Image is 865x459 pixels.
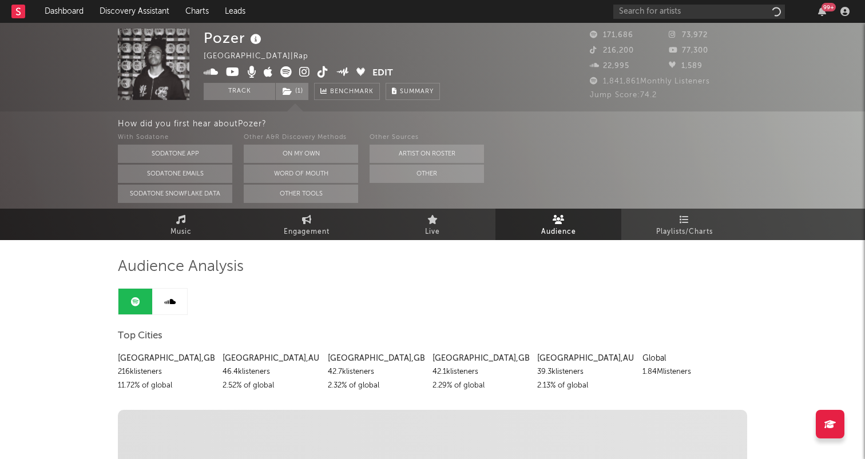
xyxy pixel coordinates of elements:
[669,31,708,39] span: 73,972
[495,209,621,240] a: Audience
[118,145,232,163] button: Sodatone App
[432,365,529,379] div: 42.1k listeners
[328,352,424,365] div: [GEOGRAPHIC_DATA] , GB
[314,83,380,100] a: Benchmark
[204,50,322,63] div: [GEOGRAPHIC_DATA] | Rap
[118,379,214,393] div: 11.72 % of global
[669,62,703,70] span: 1,589
[118,131,232,145] div: With Sodatone
[370,165,484,183] button: Other
[223,379,319,393] div: 2.52 % of global
[590,91,657,99] span: Jump Score: 74.2
[118,185,232,203] button: Sodatone Snowflake Data
[244,145,358,163] button: On My Own
[204,83,275,100] button: Track
[613,5,785,19] input: Search for artists
[276,83,308,100] button: (1)
[425,225,440,239] span: Live
[330,85,374,99] span: Benchmark
[223,365,319,379] div: 46.4k listeners
[621,209,747,240] a: Playlists/Charts
[590,47,634,54] span: 216,200
[642,365,739,379] div: 1.84M listeners
[432,379,529,393] div: 2.29 % of global
[170,225,192,239] span: Music
[372,66,393,81] button: Edit
[432,352,529,365] div: [GEOGRAPHIC_DATA] , GB
[244,165,358,183] button: Word Of Mouth
[642,352,739,365] div: Global
[541,225,576,239] span: Audience
[244,185,358,203] button: Other Tools
[118,352,214,365] div: [GEOGRAPHIC_DATA] , GB
[400,89,434,95] span: Summary
[275,83,309,100] span: ( 1 )
[328,365,424,379] div: 42.7k listeners
[818,7,826,16] button: 99+
[537,365,633,379] div: 39.3k listeners
[590,78,710,85] span: 1,841,861 Monthly Listeners
[118,209,244,240] a: Music
[118,117,865,131] div: How did you first hear about Pozer ?
[590,31,633,39] span: 171,686
[284,225,330,239] span: Engagement
[328,379,424,393] div: 2.32 % of global
[370,209,495,240] a: Live
[537,352,633,365] div: [GEOGRAPHIC_DATA] , AU
[204,29,264,47] div: Pozer
[537,379,633,393] div: 2.13 % of global
[386,83,440,100] button: Summary
[370,145,484,163] button: Artist on Roster
[118,329,162,343] span: Top Cities
[118,365,214,379] div: 216k listeners
[244,131,358,145] div: Other A&R Discovery Methods
[118,165,232,183] button: Sodatone Emails
[223,352,319,365] div: [GEOGRAPHIC_DATA] , AU
[244,209,370,240] a: Engagement
[656,225,713,239] span: Playlists/Charts
[669,47,708,54] span: 77,300
[370,131,484,145] div: Other Sources
[118,260,244,274] span: Audience Analysis
[822,3,836,11] div: 99 +
[590,62,629,70] span: 22,995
